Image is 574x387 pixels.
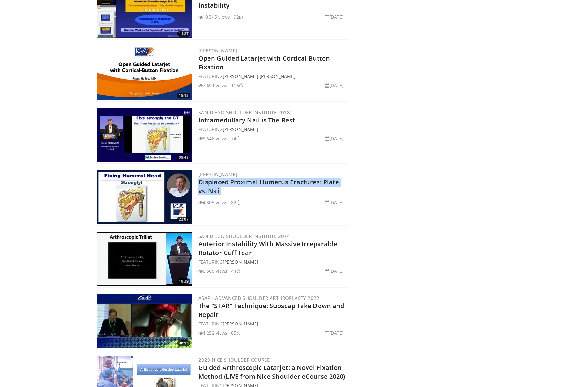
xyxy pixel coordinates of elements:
[231,199,240,206] li: 82
[198,240,337,257] a: Anterior Instability With Massive Irreparable Rotator Cuff Tear
[97,108,192,162] img: 88ed5bdc-a0c7-48b1-80c0-588cbe3a9ce5.300x170_q85_crop-smart_upscale.jpg
[97,294,192,348] img: 0e230224-c4f6-40e4-ad7e-0c17de49e664.300x170_q85_crop-smart_upscale.jpg
[177,93,190,98] span: 15:15
[198,116,295,124] a: Intramedullary Nail is The Best
[177,278,190,284] span: 10:39
[97,170,192,224] img: dbf1d091-9c9d-471a-84fc-3d2caae3a2cf.300x170_q85_crop-smart_upscale.jpg
[177,217,190,222] span: 23:07
[198,363,345,381] a: Guided Arthroscopic Latarjet: a Novel Fixation Method (LIVE from Nice Shoulder eCourse 2020)
[325,82,344,89] li: [DATE]
[198,199,227,206] li: 4,305 views
[198,54,330,71] a: Open Guided Latarjet with Cortical-Button Fixation
[198,178,339,195] a: Displaced Proximal Humerus Fractures: Plate vs. Nail
[177,155,190,160] span: 08:48
[177,340,190,346] span: 06:53
[234,14,243,20] li: 92
[198,82,227,89] li: 7,691 views
[198,357,270,363] a: 2020 Nice Shoulder Course
[97,170,192,224] a: 23:07
[97,46,192,100] a: 15:15
[97,232,192,286] img: 469191fe-0220-4262-9dc7-933d5a9fb57f.300x170_q85_crop-smart_upscale.jpg
[325,199,344,206] li: [DATE]
[231,135,240,142] li: 74
[223,321,258,327] a: [PERSON_NAME]
[198,320,346,327] div: FEATURING
[223,259,258,265] a: [PERSON_NAME]
[198,268,227,274] li: 6,509 views
[325,268,344,274] li: [DATE]
[223,73,258,79] a: [PERSON_NAME]
[97,232,192,286] a: 10:39
[325,135,344,142] li: [DATE]
[231,82,243,89] li: 116
[97,46,192,100] img: c7b19ec0-e532-4955-bc76-fe136b298f8b.jpg.300x170_q85_crop-smart_upscale.jpg
[198,126,346,133] div: FEATURING
[231,268,240,274] li: 44
[260,73,295,79] a: [PERSON_NAME]
[97,294,192,348] a: 06:53
[198,259,346,265] div: FEATURING
[231,330,240,336] li: 65
[325,330,344,336] li: [DATE]
[198,330,227,336] li: 4,252 views
[198,135,227,142] li: 8,648 views
[198,171,237,177] a: [PERSON_NAME]
[198,47,237,54] a: [PERSON_NAME]
[198,295,319,301] a: ASAP - Advanced Shoulder ArthroPlasty 2022
[325,14,344,20] li: [DATE]
[97,108,192,162] a: 08:48
[177,31,190,37] span: 11:27
[198,109,290,116] a: San Diego Shoulder Institute 2018
[223,126,258,132] a: [PERSON_NAME]
[198,301,344,319] a: The "STAR" Technique: Subscap Take Down and Repair
[198,14,230,20] li: 10,345 views
[198,233,290,239] a: San Diego Shoulder Institute 2014
[198,73,346,80] div: FEATURING ,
